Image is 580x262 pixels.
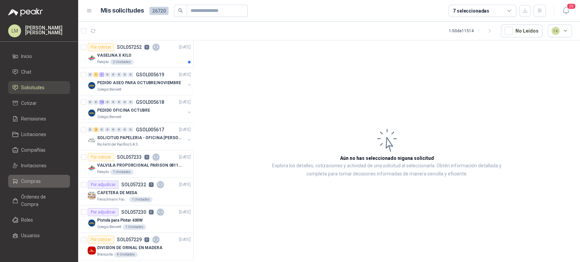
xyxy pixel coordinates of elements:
p: Rio Fertil del Pacífico S.A.S. [97,142,139,147]
span: Usuarios [21,232,40,239]
a: Invitaciones [8,159,70,172]
span: Inicio [21,53,32,60]
p: [DATE] [179,127,191,133]
img: Company Logo [88,164,96,172]
button: 14 [548,24,572,37]
img: Company Logo [88,219,96,227]
a: Órdenes de Compra [8,190,70,211]
p: GSOL005617 [136,127,164,132]
div: 4 Unidades [114,252,138,257]
button: 20 [560,5,572,17]
div: Por cotizar [88,236,114,244]
div: 1 Unidades [123,224,146,230]
p: VALVULA PROPORCIONAL PARISON 0811404612 / 4WRPEH6C4 REXROTH [97,162,182,169]
div: Por adjudicar [88,208,119,216]
a: Cotizar [8,97,70,110]
a: Licitaciones [8,128,70,141]
p: GSOL005618 [136,100,164,105]
a: Roles [8,213,70,226]
div: 2 Unidades [110,59,134,65]
div: 1 Unidades [129,197,153,202]
p: Blanquita [97,252,113,257]
div: 0 [99,127,104,132]
div: 0 [105,72,110,77]
p: CAFETERA DE MESA [97,190,137,196]
p: Patojito [97,169,109,175]
span: Compras [21,177,41,185]
p: Explora los detalles, cotizaciones y actividad de una solicitud al seleccionarla. Obtén informaci... [262,162,512,178]
p: SOL057233 [117,155,142,160]
div: 14 [99,100,104,105]
div: 0 [117,100,122,105]
a: Por cotizarSOL0572290[DATE] Company LogoDIVISION DE ORINAL EN MADERABlanquita4 Unidades [78,233,193,260]
p: [DATE] [179,72,191,78]
button: No Leídos [501,24,542,37]
p: 0 [144,155,149,160]
p: VASELINA X KILO [97,52,131,59]
span: Cotizar [21,99,37,107]
a: Solicitudes [8,81,70,94]
h3: Aún no has seleccionado niguna solicitud [340,154,434,162]
p: Fleischmann Foods S.A. [97,197,128,202]
p: Colegio Bennett [97,87,121,92]
p: [DATE] [179,237,191,243]
p: GSOL005619 [136,72,164,77]
div: 2 [93,127,99,132]
p: [DATE] [179,209,191,216]
p: [PERSON_NAME] [PERSON_NAME] [25,25,70,35]
a: Por adjudicarSOL0572321[DATE] Company LogoCAFETERA DE MESAFleischmann Foods S.A.1 Unidades [78,178,193,205]
div: 0 [93,100,99,105]
p: [DATE] [179,154,191,161]
div: 0 [105,127,110,132]
span: Chat [21,68,31,76]
div: 0 [128,127,133,132]
div: 0 [128,72,133,77]
div: 0 [111,100,116,105]
p: SOL057229 [117,237,142,242]
a: Compañías [8,144,70,156]
p: 2 [149,210,154,214]
a: Por cotizarSOL0572520[DATE] Company LogoVASELINA X KILOPatojito2 Unidades [78,40,193,68]
p: 1 [149,182,154,187]
h1: Mis solicitudes [101,6,144,16]
a: Usuarios [8,229,70,242]
a: 0 1 1 0 0 0 0 0 GSOL005619[DATE] Company LogoPEDIDO ASEO PARA OCTUBRE/NOVIEMBREColegio Bennett [88,71,192,92]
a: Por adjudicarSOL0572302[DATE] Company LogoPistola para Pintar 400WColegio Bennett1 Unidades [78,205,193,233]
div: 0 [111,127,116,132]
div: 1 [99,72,104,77]
div: 0 [117,127,122,132]
span: Licitaciones [21,131,46,138]
span: Compañías [21,146,46,154]
p: Colegio Bennett [97,224,121,230]
p: SOL057230 [121,210,146,214]
p: PEDIDO OFICINA OCTUBRE [97,107,150,114]
a: Inicio [8,50,70,63]
img: Company Logo [88,81,96,90]
div: 1 - 50 de 11514 [449,25,495,36]
div: 1 Unidades [110,169,134,175]
div: 0 [88,72,93,77]
div: Por cotizar [88,153,114,161]
p: Pistola para Pintar 400W [97,217,143,224]
a: Chat [8,65,70,78]
div: 7 seleccionadas [453,7,489,15]
span: Roles [21,216,33,224]
div: 1 [93,72,99,77]
div: 0 [111,72,116,77]
img: Company Logo [88,246,96,255]
span: Solicitudes [21,84,45,91]
img: Company Logo [88,54,96,62]
a: 0 2 0 0 0 0 0 0 GSOL005617[DATE] Company LogoSOLICITUD PAPELERIA - OFICINA [PERSON_NAME]Rio Ferti... [88,126,192,147]
p: 0 [144,45,149,50]
div: 0 [128,100,133,105]
span: Remisiones [21,115,46,123]
p: [DATE] [179,182,191,188]
div: 0 [88,100,93,105]
p: Patojito [97,59,109,65]
p: [DATE] [179,99,191,106]
div: 0 [122,72,127,77]
a: Categorías [8,245,70,258]
div: 0 [105,100,110,105]
span: search [178,8,183,13]
img: Company Logo [88,191,96,200]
